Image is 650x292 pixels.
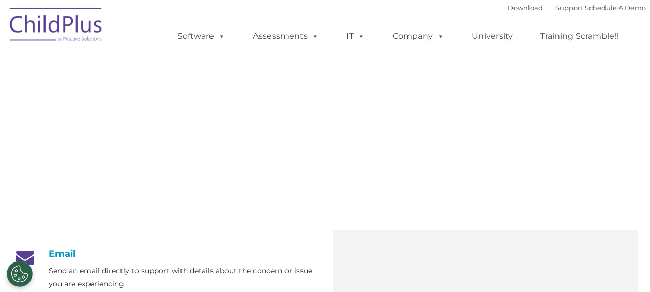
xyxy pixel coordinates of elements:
a: Assessments [243,26,329,47]
a: Training Scramble!! [530,26,629,47]
a: Support [555,4,583,12]
a: Software [167,26,236,47]
a: University [461,26,523,47]
a: Company [382,26,455,47]
a: Schedule A Demo [585,4,646,12]
img: ChildPlus by Procare Solutions [5,1,108,52]
a: Download [508,4,543,12]
h4: Email [12,248,318,259]
button: Cookies Settings [7,261,33,287]
p: Send an email directly to support with details about the concern or issue you are experiencing. [49,265,318,290]
font: | [508,4,646,12]
a: IT [336,26,375,47]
